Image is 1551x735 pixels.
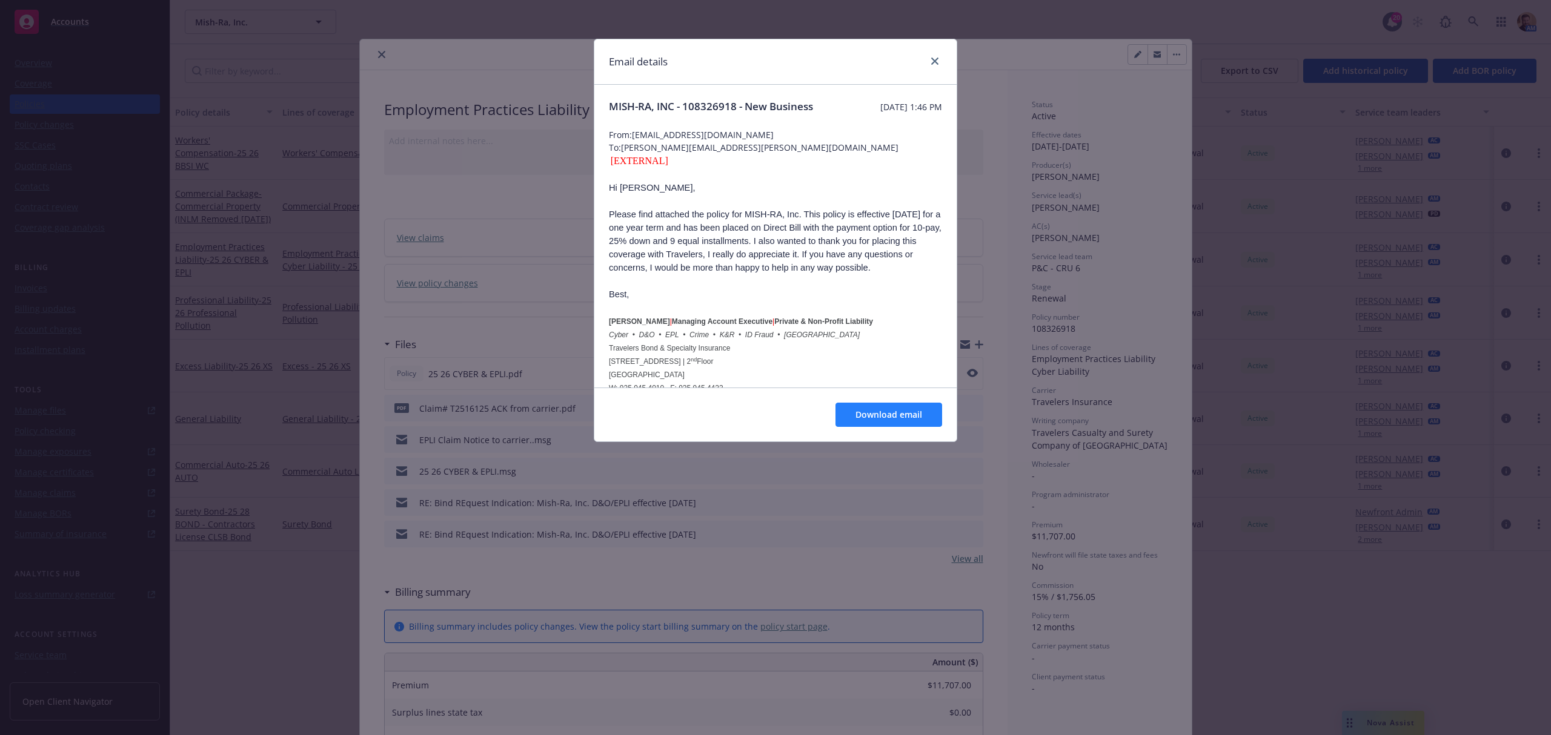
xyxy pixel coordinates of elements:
[855,409,922,420] span: Download email
[609,371,685,379] span: [GEOGRAPHIC_DATA]
[835,403,942,427] button: Download email
[691,357,697,363] sup: nd
[609,384,723,392] span: W: 925.945.4010 F: 925.945.4423
[609,357,714,366] span: [STREET_ADDRESS] | 2 Floor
